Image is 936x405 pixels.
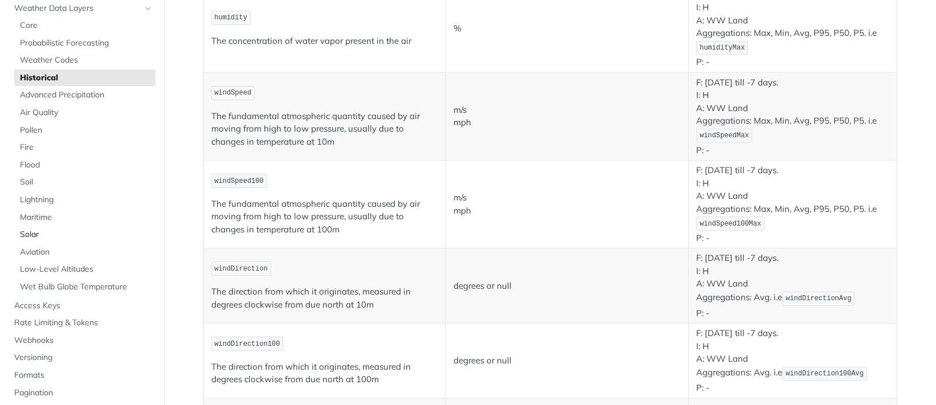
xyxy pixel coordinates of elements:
[20,229,153,240] span: Solar
[20,125,153,136] span: Pollen
[9,349,156,366] a: Versioning
[14,69,156,87] a: Historical
[214,265,268,273] span: windDirection
[9,367,156,384] a: Formats
[9,297,156,314] a: Access Keys
[14,157,156,174] a: Flood
[20,72,153,84] span: Historical
[214,89,251,97] span: windSpeed
[700,44,745,52] span: humidityMax
[696,327,889,395] p: F: [DATE] till -7 days. I: H A: WW Land Aggregations: Avg. i.e P: -
[700,132,749,140] span: windSpeedMax
[20,264,153,275] span: Low-Level Altitudes
[453,354,681,367] p: degrees or null
[20,247,153,258] span: Aviation
[211,361,439,386] p: The direction from which it originates, measured in degrees clockwise from due north at 100m
[20,107,153,118] span: Air Quality
[214,340,280,348] span: windDirection100
[9,332,156,349] a: Webhooks
[14,35,156,52] a: Probabilistic Forecasting
[14,122,156,139] a: Pollen
[211,35,439,48] p: The concentration of water vapor present in the air
[700,220,761,228] span: windSpeed100Max
[211,285,439,311] p: The direction from which it originates, measured in degrees clockwise from due north at 10m
[696,76,889,157] p: F: [DATE] till -7 days. I: H A: WW Land Aggregations: Max, Min, Avg, P95, P50, P5. i.e P: -
[20,20,153,31] span: Core
[14,87,156,104] a: Advanced Precipitation
[453,22,681,35] p: %
[453,280,681,293] p: degrees or null
[696,252,889,320] p: F: [DATE] till -7 days. I: H A: WW Land Aggregations: Avg. i.e P: -
[14,261,156,278] a: Low-Level Altitudes
[14,209,156,226] a: Maritime
[453,191,681,217] p: m/s mph
[14,370,153,381] span: Formats
[14,352,153,363] span: Versioning
[9,314,156,332] a: Rate Limiting & Tokens
[214,177,263,185] span: windSpeed100
[14,279,156,296] a: Wet Bulb Globe Temperature
[211,198,439,236] p: The fundamental atmospheric quantity caused by air moving from high to low pressure, usually due ...
[786,294,851,302] span: windDirectionAvg
[14,174,156,191] a: Soil
[14,52,156,69] a: Weather Codes
[20,212,153,223] span: Maritime
[20,142,153,153] span: Fire
[14,387,153,399] span: Pagination
[14,335,153,346] span: Webhooks
[20,89,153,101] span: Advanced Precipitation
[14,17,156,34] a: Core
[20,38,153,49] span: Probabilistic Forecasting
[20,159,153,171] span: Flood
[20,55,153,66] span: Weather Codes
[696,164,889,244] p: F: [DATE] till -7 days. I: H A: WW Land Aggregations: Max, Min, Avg, P95, P50, P5. i.e P: -
[211,110,439,149] p: The fundamental atmospheric quantity caused by air moving from high to low pressure, usually due ...
[14,104,156,121] a: Air Quality
[14,191,156,208] a: Lightning
[20,194,153,206] span: Lightning
[144,4,153,13] button: Hide subpages for Weather Data Layers
[20,177,153,188] span: Soil
[14,244,156,261] a: Aviation
[214,14,247,22] span: humidity
[14,139,156,156] a: Fire
[453,104,681,129] p: m/s mph
[14,300,153,312] span: Access Keys
[14,317,153,329] span: Rate Limiting & Tokens
[786,370,864,378] span: windDirection100Avg
[9,384,156,402] a: Pagination
[14,3,141,14] span: Weather Data Layers
[14,226,156,243] a: Solar
[20,281,153,293] span: Wet Bulb Globe Temperature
